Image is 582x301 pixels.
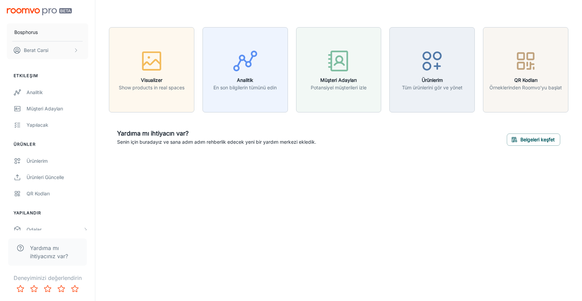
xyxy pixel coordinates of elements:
[402,76,463,84] h6: Ürünlerim
[402,84,463,91] p: Tüm ürünlerini gör ve yönet
[27,157,88,165] div: Ürünlerim
[489,76,562,84] h6: QR Kodları
[213,84,277,91] p: En son bilgilerin tümünü edin
[507,134,560,146] button: Belgeleri keşfet
[483,27,568,112] button: QR KodlarıÖrneklerinden Roomvo'yu başlat
[203,66,288,73] a: AnalitikEn son bilgilerin tümünü edin
[7,8,72,15] img: Roomvo PRO Beta
[489,84,562,91] p: Örneklerinden Roomvo'yu başlat
[24,47,48,54] p: Berat Carsi
[7,41,88,59] button: Berat Carsi
[27,174,88,181] div: Ürünleri Güncelle
[203,27,288,112] button: AnalitikEn son bilgilerin tümünü edin
[296,66,382,73] a: Müşteri AdaylarıPotansiyel müşterileri izle
[27,105,88,112] div: Müşteri Adayları
[389,66,475,73] a: ÜrünlerimTüm ürünlerini gör ve yönet
[213,76,277,84] h6: Analitik
[117,138,316,146] p: Senin için buradayız ve sana adım adım rehberlik edecek yeni bir yardım merkezi ekledik.
[7,23,88,41] button: Bosphorus
[117,129,316,138] h6: Yardıma mı ihtiyacın var?
[389,27,475,112] button: ÜrünlerimTüm ürünlerini gör ve yönet
[119,84,184,91] p: Show products in real spaces
[119,76,184,84] h6: Visualizer
[14,29,38,36] p: Bosphorus
[311,76,367,84] h6: Müşteri Adayları
[109,27,194,112] button: VisualizerShow products in real spaces
[311,84,367,91] p: Potansiyel müşterileri izle
[27,89,88,96] div: Analitik
[507,136,560,142] a: Belgeleri keşfet
[27,121,88,129] div: Yapılacak
[483,66,568,73] a: QR KodlarıÖrneklerinden Roomvo'yu başlat
[296,27,382,112] button: Müşteri AdaylarıPotansiyel müşterileri izle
